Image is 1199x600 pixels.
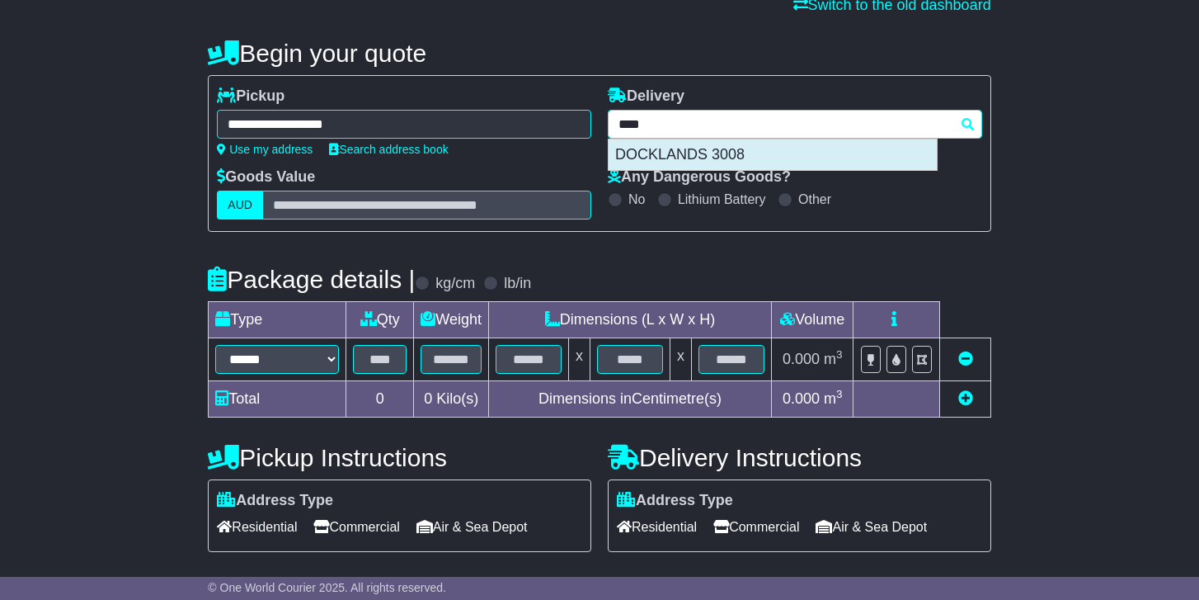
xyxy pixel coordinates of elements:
[208,444,591,471] h4: Pickup Instructions
[609,139,937,171] div: DOCKLANDS 3008
[217,87,284,106] label: Pickup
[313,514,399,540] span: Commercial
[346,381,414,418] td: 0
[217,492,333,510] label: Address Type
[608,168,791,187] label: Any Dangerous Goods?
[713,514,799,540] span: Commercial
[217,191,263,220] label: AUD
[678,191,766,207] label: Lithium Battery
[435,275,475,293] label: kg/cm
[489,381,772,418] td: Dimensions in Centimetre(s)
[217,143,313,156] a: Use my address
[798,191,831,207] label: Other
[414,381,489,418] td: Kilo(s)
[617,492,733,510] label: Address Type
[608,444,991,471] h4: Delivery Instructions
[504,275,531,293] label: lb/in
[569,338,590,381] td: x
[416,514,528,540] span: Air & Sea Depot
[628,191,645,207] label: No
[329,143,448,156] a: Search address book
[608,110,982,139] typeahead: Please provide city
[783,390,820,407] span: 0.000
[836,348,843,361] sup: 3
[208,40,990,67] h4: Begin your quote
[772,302,853,338] td: Volume
[670,338,692,381] td: x
[836,388,843,400] sup: 3
[414,302,489,338] td: Weight
[783,351,820,367] span: 0.000
[824,390,843,407] span: m
[209,302,346,338] td: Type
[217,168,315,187] label: Goods Value
[209,381,346,418] td: Total
[824,351,843,367] span: m
[958,351,973,367] a: Remove this item
[489,302,772,338] td: Dimensions (L x W x H)
[617,514,697,540] span: Residential
[958,390,973,407] a: Add new item
[208,581,446,594] span: © One World Courier 2025. All rights reserved.
[208,266,415,293] h4: Package details |
[816,514,927,540] span: Air & Sea Depot
[608,87,684,106] label: Delivery
[346,302,414,338] td: Qty
[217,514,297,540] span: Residential
[424,390,432,407] span: 0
